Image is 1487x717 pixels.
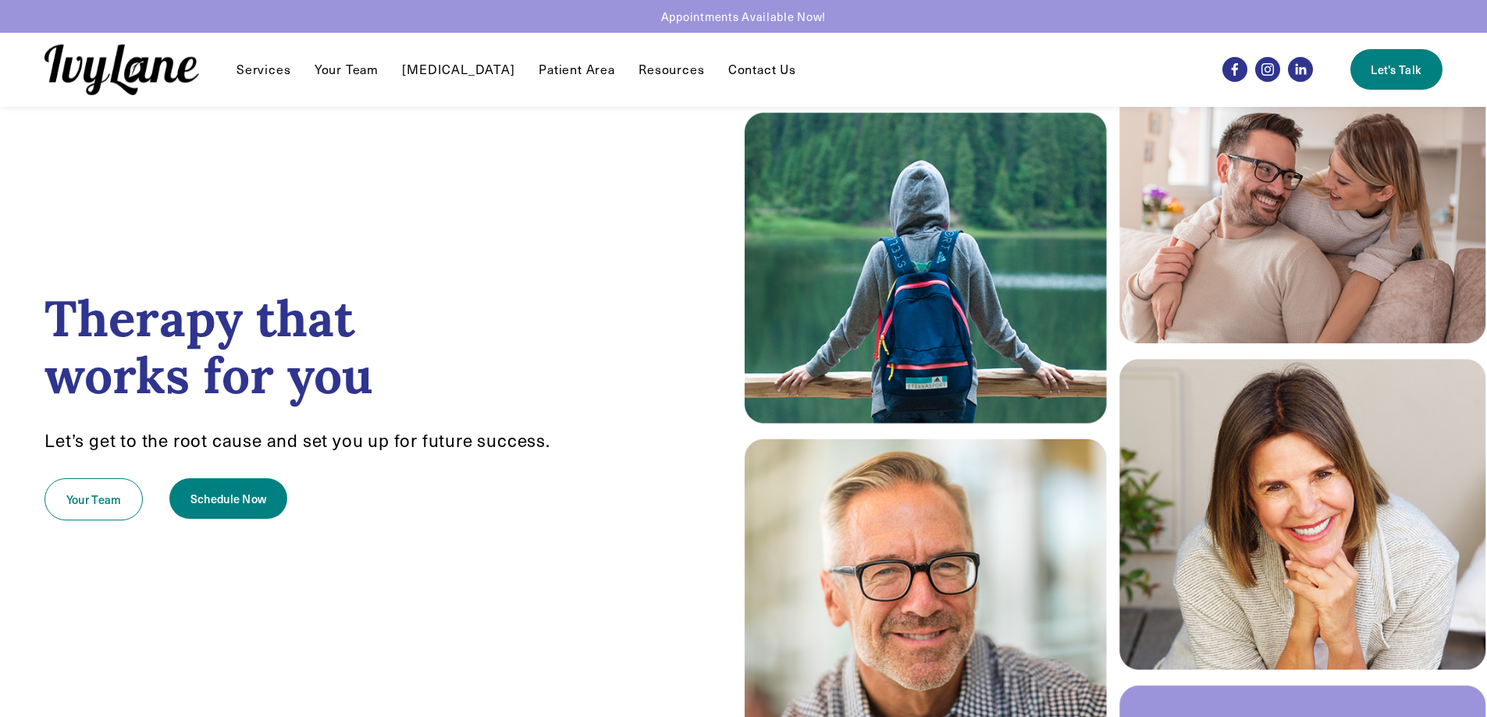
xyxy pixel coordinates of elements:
[1255,57,1280,82] a: Instagram
[639,62,704,78] span: Resources
[237,60,290,79] a: folder dropdown
[1350,49,1443,90] a: Let's Talk
[728,60,796,79] a: Contact Us
[44,44,199,95] img: Ivy Lane Counseling &mdash; Therapy that works for you
[1288,57,1313,82] a: LinkedIn
[1222,57,1247,82] a: Facebook
[315,60,379,79] a: Your Team
[402,60,514,79] a: [MEDICAL_DATA]
[539,60,615,79] a: Patient Area
[44,286,373,407] strong: Therapy that works for you
[169,478,287,519] a: Schedule Now
[44,428,550,452] span: Let’s get to the root cause and set you up for future success.
[44,478,143,520] a: Your Team
[237,62,290,78] span: Services
[639,60,704,79] a: folder dropdown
